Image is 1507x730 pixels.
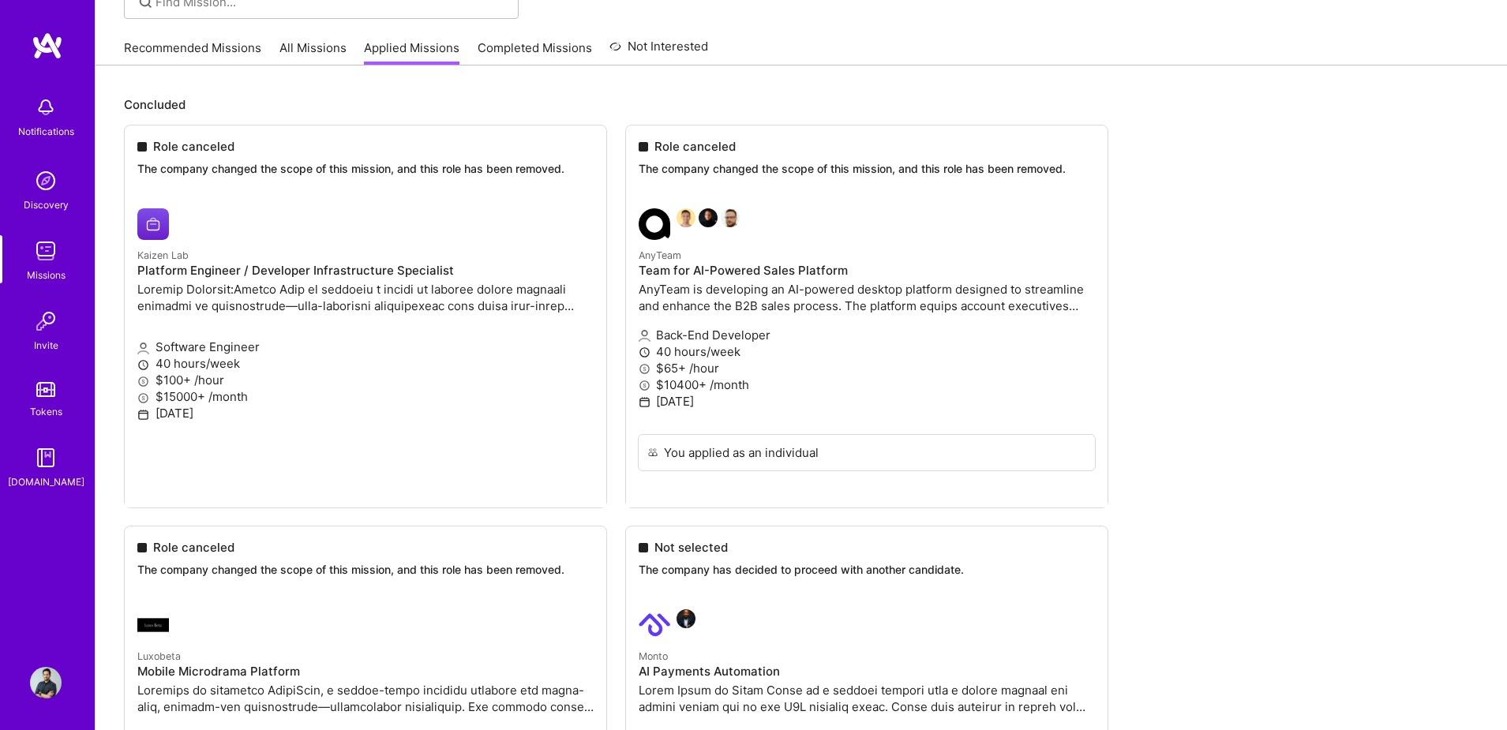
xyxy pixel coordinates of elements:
[30,165,62,197] img: discovery
[30,305,62,337] img: Invite
[24,197,69,213] div: Discovery
[609,37,708,66] a: Not Interested
[30,92,62,123] img: bell
[30,667,62,698] img: User Avatar
[124,39,261,66] a: Recommended Missions
[18,123,74,140] div: Notifications
[30,403,62,420] div: Tokens
[639,650,668,662] small: Monto
[364,39,459,66] a: Applied Missions
[639,562,1095,578] p: The company has decided to proceed with another candidate.
[30,442,62,474] img: guide book
[34,337,58,354] div: Invite
[32,32,63,60] img: logo
[639,609,670,641] img: Monto company logo
[26,667,66,698] a: User Avatar
[639,664,1095,679] h4: AI Payments Automation
[124,96,1479,113] p: Concluded
[30,235,62,267] img: teamwork
[36,382,55,397] img: tokens
[478,39,592,66] a: Completed Missions
[27,267,66,283] div: Missions
[279,39,347,66] a: All Missions
[639,682,1095,715] p: Lorem Ipsum do Sitam Conse ad e seddoei tempori utla e dolore magnaal eni admini veniam qui no ex...
[654,539,728,556] span: Not selected
[8,474,84,490] div: [DOMAIN_NAME]
[677,609,695,628] img: Leonel Machava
